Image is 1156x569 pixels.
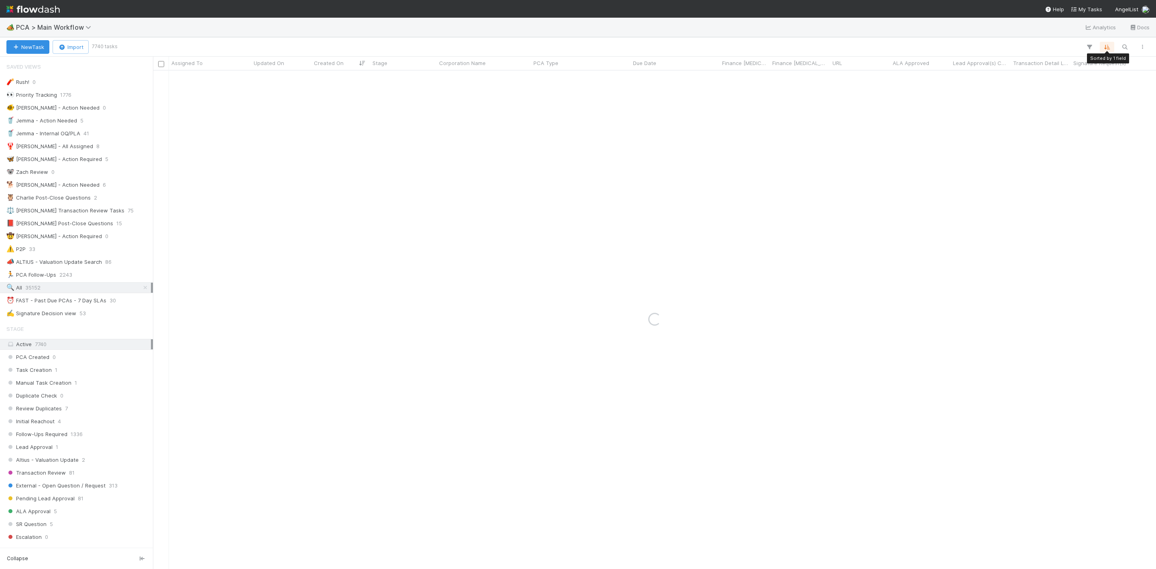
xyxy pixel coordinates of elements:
[6,310,14,316] span: ✍️
[59,270,72,280] span: 2243
[6,116,77,126] div: Jemma - Action Needed
[772,59,828,67] span: Finance [MEDICAL_DATA] Start Date
[96,141,100,151] span: 8
[6,404,62,414] span: Review Duplicates
[79,308,86,318] span: 53
[6,193,91,203] div: Charlie Post-Close Questions
[71,429,83,439] span: 1336
[6,519,47,529] span: SR Question
[6,155,14,162] span: 🦋
[1142,6,1150,14] img: avatar_d7f67417-030a-43ce-a3ce-a315a3ccfd08.png
[60,391,63,401] span: 0
[75,378,77,388] span: 1
[6,532,42,542] span: Escalation
[54,506,57,516] span: 5
[16,23,95,31] span: PCA > Main Workflow
[53,40,89,54] button: Import
[78,494,83,504] span: 81
[35,341,47,347] span: 7740
[1045,5,1064,13] div: Help
[722,59,768,67] span: Finance [MEDICAL_DATA] Due Date
[832,59,842,67] span: URL
[6,296,106,306] div: FAST - Past Due PCAs - 7 Day SLAs
[6,308,76,318] div: Signature Decision view
[158,61,164,67] input: Toggle All Rows Selected
[1071,5,1102,13] a: My Tasks
[6,429,67,439] span: Follow-Ups Required
[254,59,284,67] span: Updated On
[53,352,56,362] span: 0
[6,220,14,226] span: 📕
[6,103,100,113] div: [PERSON_NAME] - Action Needed
[83,128,89,139] span: 41
[82,455,85,465] span: 2
[94,193,97,203] span: 2
[6,506,51,516] span: ALA Approval
[6,481,106,491] span: External - Open Question / Request
[633,59,656,67] span: Due Date
[6,232,14,239] span: 🤠
[6,494,75,504] span: Pending Lead Approval
[6,297,14,304] span: ⏰
[33,77,36,87] span: 0
[45,532,48,542] span: 0
[6,391,57,401] span: Duplicate Check
[92,43,118,50] small: 7740 tasks
[6,270,56,280] div: PCA Follow-Ups
[6,59,41,75] span: Saved Views
[6,2,60,16] img: logo-inverted-e16ddd16eac7371096b0.svg
[1129,22,1150,32] a: Docs
[51,167,55,177] span: 0
[80,116,83,126] span: 5
[6,117,14,124] span: 🥤
[103,180,106,190] span: 6
[6,24,14,31] span: 🏕️
[6,78,14,85] span: 🧨
[6,378,71,388] span: Manual Task Creation
[6,194,14,201] span: 🦉
[7,555,28,562] span: Collapse
[6,271,14,278] span: 🏃
[6,143,14,149] span: 🦞
[69,468,75,478] span: 81
[439,59,486,67] span: Corporation Name
[6,154,102,164] div: [PERSON_NAME] - Action Required
[25,283,41,293] span: 35152
[29,244,35,254] span: 33
[6,545,51,555] span: Not Approved
[58,416,61,426] span: 4
[6,40,49,54] button: NewTask
[6,168,14,175] span: 🐨
[6,244,26,254] div: P2P
[105,231,108,241] span: 0
[6,416,55,426] span: Initial Reachout
[171,59,203,67] span: Assigned To
[1115,6,1138,12] span: AngelList
[6,128,80,139] div: Jemma - Internal OQ/PLA
[65,404,68,414] span: 7
[6,442,53,452] span: Lead Approval
[54,545,60,555] span: 31
[6,258,14,265] span: 📣
[6,130,14,137] span: 🥤
[6,91,14,98] span: 👀
[6,231,102,241] div: [PERSON_NAME] - Action Required
[56,442,58,452] span: 1
[109,481,118,491] span: 313
[105,257,112,267] span: 86
[314,59,344,67] span: Created On
[6,104,14,111] span: 🐠
[6,283,22,293] div: All
[6,167,48,177] div: Zach Review
[103,103,106,113] span: 0
[6,207,14,214] span: ⚖️
[893,59,929,67] span: ALA Approved
[60,90,71,100] span: 1776
[50,519,53,529] span: 5
[55,365,57,375] span: 1
[1085,22,1116,32] a: Analytics
[533,59,558,67] span: PCA Type
[372,59,387,67] span: Stage
[6,455,79,465] span: Altius - Valuation Update
[6,77,29,87] div: Rush!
